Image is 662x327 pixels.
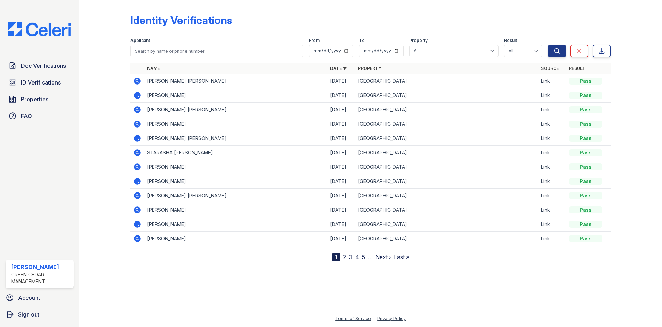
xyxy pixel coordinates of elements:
a: Result [569,66,585,71]
div: Pass [569,178,602,185]
div: Pass [569,206,602,213]
td: [DATE] [327,160,355,174]
td: [DATE] [327,88,355,103]
td: [GEOGRAPHIC_DATA] [355,74,538,88]
a: Account [3,291,76,305]
div: 1 [332,253,340,261]
a: ID Verifications [6,75,74,89]
td: Link [538,174,566,189]
label: Applicant [130,38,150,43]
img: CE_Logo_Blue-a8612792a0a2168367f1c8372b55b34899dd931a85d93a1a3d3e32e68fde9ad4.png [3,22,76,36]
a: Sign out [3,307,76,321]
td: [GEOGRAPHIC_DATA] [355,174,538,189]
div: Pass [569,163,602,170]
a: Source [541,66,559,71]
td: [DATE] [327,103,355,117]
td: [GEOGRAPHIC_DATA] [355,160,538,174]
td: [GEOGRAPHIC_DATA] [355,103,538,117]
td: Link [538,117,566,131]
a: Privacy Policy [377,316,406,321]
td: [PERSON_NAME] [144,88,327,103]
td: [GEOGRAPHIC_DATA] [355,203,538,217]
td: STARASHA [PERSON_NAME] [144,146,327,160]
a: Property [358,66,381,71]
a: Terms of Service [335,316,371,321]
a: Next › [375,254,391,261]
label: From [309,38,320,43]
td: Link [538,217,566,232]
span: Doc Verifications [21,61,66,70]
td: [PERSON_NAME] [144,217,327,232]
td: Link [538,103,566,117]
td: [DATE] [327,131,355,146]
div: Pass [569,92,602,99]
div: Pass [569,135,602,142]
td: Link [538,146,566,160]
td: [PERSON_NAME] [144,203,327,217]
div: | [373,316,375,321]
td: Link [538,74,566,88]
td: [DATE] [327,146,355,160]
td: [DATE] [327,203,355,217]
a: 2 [343,254,346,261]
input: Search by name or phone number [130,45,303,57]
td: [PERSON_NAME] [144,232,327,246]
span: Sign out [18,310,39,319]
a: 4 [355,254,359,261]
a: Last » [394,254,409,261]
td: [DATE] [327,232,355,246]
div: Pass [569,192,602,199]
td: [DATE] [327,117,355,131]
span: … [368,253,373,261]
a: Date ▼ [330,66,347,71]
td: Link [538,131,566,146]
a: FAQ [6,109,74,123]
td: [DATE] [327,217,355,232]
td: Link [538,189,566,203]
label: To [359,38,365,43]
span: ID Verifications [21,78,61,87]
td: [PERSON_NAME] [144,174,327,189]
td: [DATE] [327,74,355,88]
td: [PERSON_NAME] [PERSON_NAME] [144,131,327,146]
td: [PERSON_NAME] [PERSON_NAME] [144,189,327,203]
a: 3 [349,254,352,261]
div: Identity Verifications [130,14,232,27]
td: [GEOGRAPHIC_DATA] [355,189,538,203]
td: [DATE] [327,174,355,189]
td: Link [538,88,566,103]
td: [PERSON_NAME] [PERSON_NAME] [144,74,327,88]
label: Property [409,38,428,43]
td: Link [538,160,566,174]
a: Properties [6,92,74,106]
div: Pass [569,235,602,242]
div: Green Cedar Management [11,271,71,285]
div: Pass [569,106,602,113]
td: [PERSON_NAME] [144,117,327,131]
td: [PERSON_NAME] [144,160,327,174]
td: [GEOGRAPHIC_DATA] [355,117,538,131]
div: Pass [569,149,602,156]
td: [PERSON_NAME] [PERSON_NAME] [144,103,327,117]
div: Pass [569,78,602,85]
a: Name [147,66,160,71]
td: Link [538,232,566,246]
a: 5 [362,254,365,261]
span: Account [18,293,40,302]
a: Doc Verifications [6,59,74,73]
div: Pass [569,121,602,128]
td: [GEOGRAPHIC_DATA] [355,232,538,246]
td: [GEOGRAPHIC_DATA] [355,146,538,160]
td: [GEOGRAPHIC_DATA] [355,131,538,146]
td: [GEOGRAPHIC_DATA] [355,88,538,103]
label: Result [504,38,517,43]
td: [GEOGRAPHIC_DATA] [355,217,538,232]
span: FAQ [21,112,32,120]
span: Properties [21,95,48,103]
div: Pass [569,221,602,228]
td: Link [538,203,566,217]
div: [PERSON_NAME] [11,263,71,271]
td: [DATE] [327,189,355,203]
